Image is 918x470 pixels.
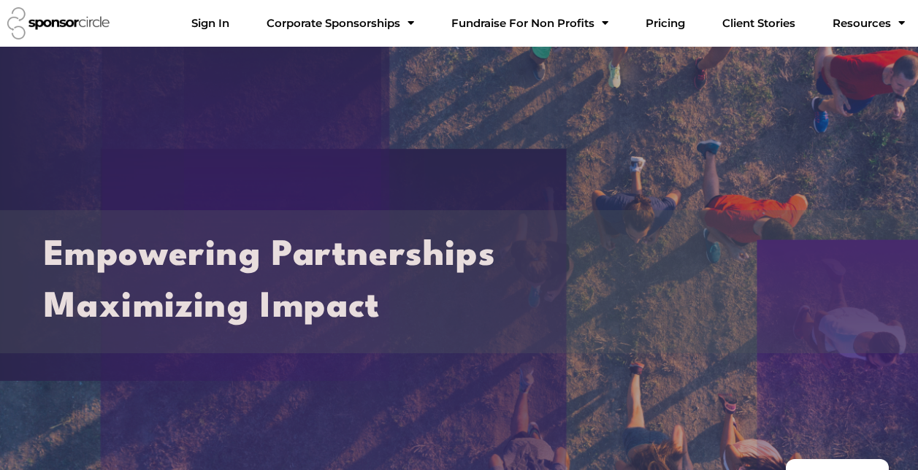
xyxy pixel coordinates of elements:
a: Corporate SponsorshipsMenu Toggle [255,9,426,38]
nav: Menu [180,9,917,38]
a: Fundraise For Non ProfitsMenu Toggle [440,9,620,38]
a: Resources [821,9,917,38]
h2: Empowering Partnerships Maximizing Impact [44,230,874,334]
a: Client Stories [711,9,807,38]
a: Sign In [180,9,241,38]
a: Pricing [634,9,697,38]
img: Sponsor Circle logo [7,7,110,39]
